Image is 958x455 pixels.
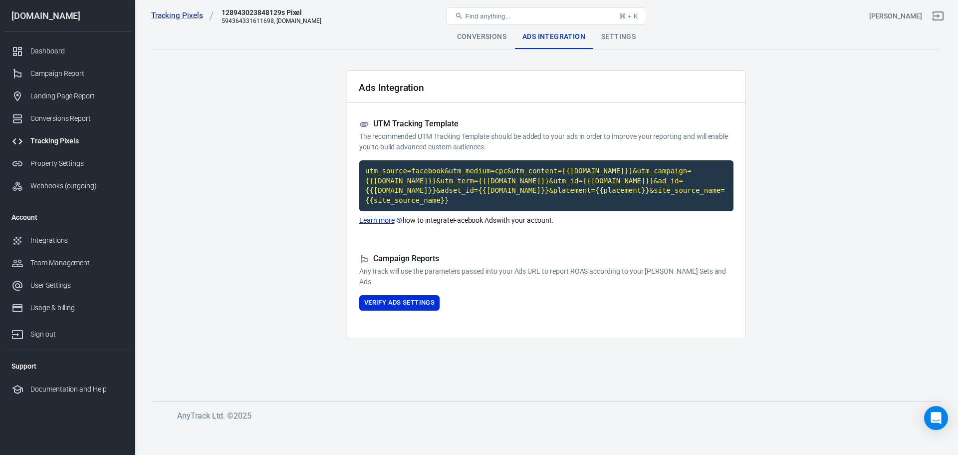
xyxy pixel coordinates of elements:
[30,158,123,169] div: Property Settings
[3,11,131,20] div: [DOMAIN_NAME]
[30,68,123,79] div: Campaign Report
[3,175,131,197] a: Webhooks (outgoing)
[30,46,123,56] div: Dashboard
[30,280,123,291] div: User Settings
[3,130,131,152] a: Tracking Pixels
[359,266,733,287] p: AnyTrack will use the parameters passed into your Ads URL to report ROAS according to your [PERSO...
[514,25,593,49] div: Ads Integration
[151,10,214,21] a: Tracking Pixels
[3,274,131,297] a: User Settings
[30,258,123,268] div: Team Management
[3,297,131,319] a: Usage & billing
[3,354,131,378] li: Support
[869,11,922,21] div: Account id: lFeZapHD
[926,4,950,28] a: Sign out
[359,160,733,211] code: Click to copy
[465,12,510,20] span: Find anything...
[30,303,123,313] div: Usage & billing
[3,319,131,346] a: Sign out
[30,329,123,340] div: Sign out
[924,406,948,430] div: Open Intercom Messenger
[30,235,123,246] div: Integrations
[593,25,644,49] div: Settings
[359,295,440,311] button: Verify Ads Settings
[359,119,733,129] h5: UTM Tracking Template
[359,215,733,226] p: how to integrate Facebook Ads with your account.
[449,25,514,49] div: Conversions
[30,181,123,191] div: Webhooks (outgoing)
[447,7,646,24] button: Find anything...⌘ + K
[222,7,321,17] div: 128943023848129s Pixel
[30,113,123,124] div: Conversions Report
[30,384,123,395] div: Documentation and Help
[359,254,733,264] h5: Campaign Reports
[3,252,131,274] a: Team Management
[3,205,131,229] li: Account
[3,107,131,130] a: Conversions Report
[359,82,424,93] h2: Ads Integration
[3,229,131,252] a: Integrations
[3,85,131,107] a: Landing Page Report
[3,40,131,62] a: Dashboard
[177,410,926,422] h6: AnyTrack Ltd. © 2025
[3,62,131,85] a: Campaign Report
[30,91,123,101] div: Landing Page Report
[30,136,123,146] div: Tracking Pixels
[222,17,321,24] div: 594364331611698, pflegetasche.ch
[359,131,733,152] p: The recommended UTM Tracking Template should be added to your ads in order to improve your report...
[619,12,638,20] div: ⌘ + K
[359,215,403,226] a: Learn more
[3,152,131,175] a: Property Settings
